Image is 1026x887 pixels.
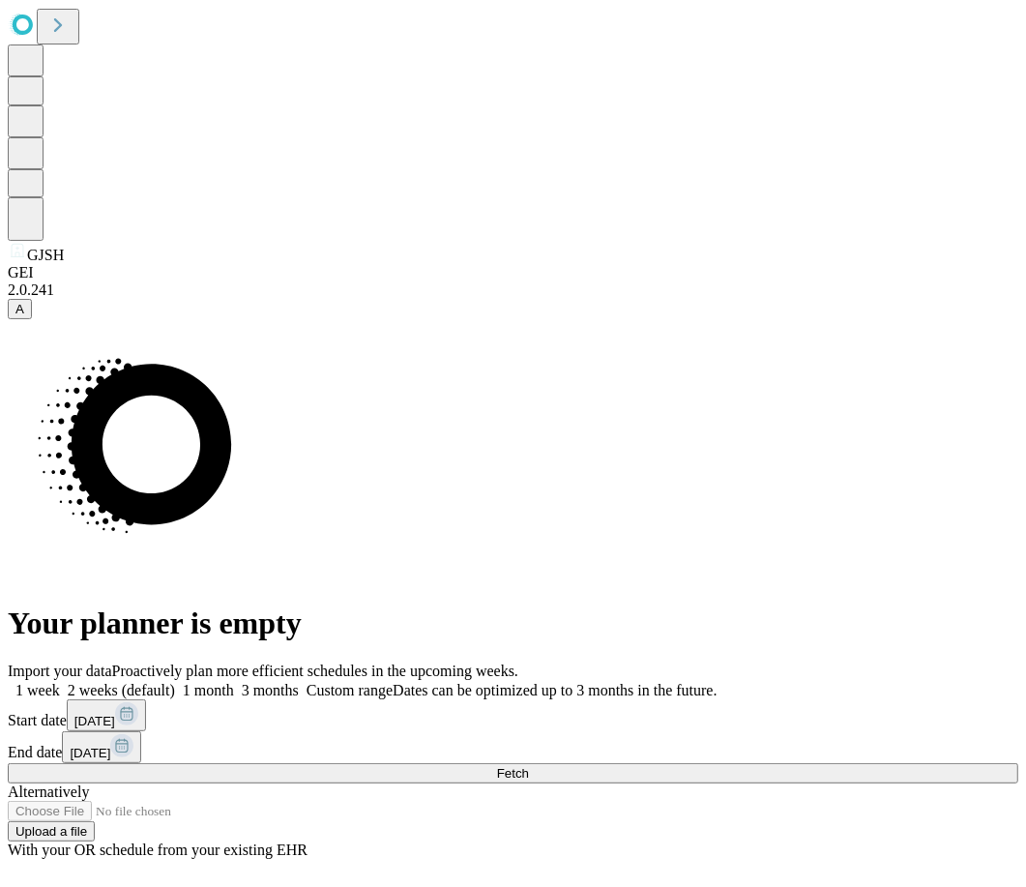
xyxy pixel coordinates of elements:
[62,731,141,763] button: [DATE]
[8,281,1018,299] div: 2.0.241
[8,663,112,679] span: Import your data
[307,682,393,698] span: Custom range
[70,746,110,760] span: [DATE]
[8,821,95,842] button: Upload a file
[8,731,1018,763] div: End date
[8,784,89,800] span: Alternatively
[74,714,115,728] span: [DATE]
[112,663,518,679] span: Proactively plan more efficient schedules in the upcoming weeks.
[242,682,299,698] span: 3 months
[183,682,234,698] span: 1 month
[27,247,64,263] span: GJSH
[8,264,1018,281] div: GEI
[67,699,146,731] button: [DATE]
[8,299,32,319] button: A
[68,682,175,698] span: 2 weeks (default)
[497,766,529,781] span: Fetch
[8,699,1018,731] div: Start date
[393,682,717,698] span: Dates can be optimized up to 3 months in the future.
[8,763,1018,784] button: Fetch
[8,606,1018,641] h1: Your planner is empty
[15,302,24,316] span: A
[15,682,60,698] span: 1 week
[8,842,308,858] span: With your OR schedule from your existing EHR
